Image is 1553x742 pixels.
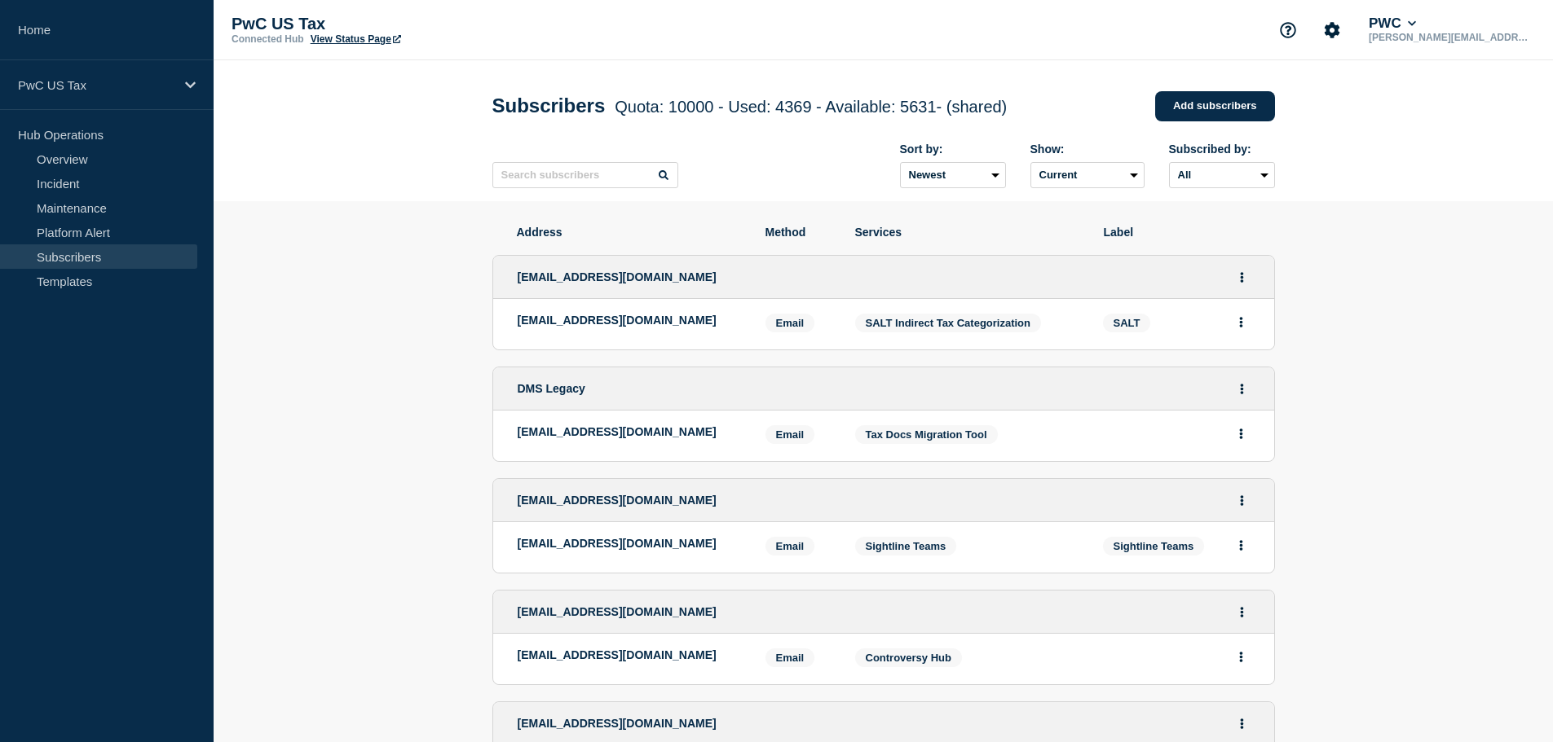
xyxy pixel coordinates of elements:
[866,428,987,441] span: Tax Docs Migration Tool
[518,270,717,283] span: [EMAIL_ADDRESS][DOMAIN_NAME]
[518,605,717,618] span: [EMAIL_ADDRESS][DOMAIN_NAME]
[1169,143,1275,156] div: Subscribed by:
[900,162,1006,188] select: Sort by
[1365,15,1419,32] button: PWC
[765,648,815,667] span: Email
[1232,711,1252,736] button: Actions
[1231,533,1251,558] button: Actions
[311,33,401,45] a: View Status Page
[518,537,741,550] p: [EMAIL_ADDRESS][DOMAIN_NAME]
[1315,13,1349,47] button: Account settings
[765,537,815,555] span: Email
[232,33,304,45] p: Connected Hub
[1232,376,1252,402] button: Actions
[615,98,1007,116] span: Quota: 10000 - Used: 4369 - Available: 5631 - (shared)
[1231,644,1251,670] button: Actions
[765,425,815,444] span: Email
[492,94,1008,117] h1: Subscribers
[518,314,741,327] p: [EMAIL_ADDRESS][DOMAIN_NAME]
[1104,226,1251,239] span: Label
[1232,599,1252,625] button: Actions
[866,652,951,664] span: Controversy Hub
[1365,32,1535,43] p: [PERSON_NAME][EMAIL_ADDRESS][PERSON_NAME][DOMAIN_NAME]
[518,717,717,730] span: [EMAIL_ADDRESS][DOMAIN_NAME]
[1155,91,1275,121] a: Add subscribers
[1030,143,1145,156] div: Show:
[1103,537,1205,555] span: Sightline Teams
[518,494,717,507] span: [EMAIL_ADDRESS][DOMAIN_NAME]
[518,382,585,395] span: DMS Legacy
[1103,314,1151,332] span: SALT
[1232,265,1252,290] button: Actions
[765,226,831,239] span: Method
[1169,162,1275,188] select: Subscribed by
[1231,421,1251,446] button: Actions
[1231,310,1251,335] button: Actions
[18,78,174,92] p: PwC US Tax
[900,143,1006,156] div: Sort by:
[518,648,741,661] p: [EMAIL_ADDRESS][DOMAIN_NAME]
[232,15,558,33] p: PwC US Tax
[517,226,741,239] span: Address
[1232,488,1252,513] button: Actions
[765,314,815,332] span: Email
[855,226,1079,239] span: Services
[1271,13,1305,47] button: Support
[518,425,741,438] p: [EMAIL_ADDRESS][DOMAIN_NAME]
[492,162,678,188] input: Search subscribers
[866,317,1030,329] span: SALT Indirect Tax Categorization
[866,540,946,552] span: Sightline Teams
[1030,162,1145,188] select: Deleted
